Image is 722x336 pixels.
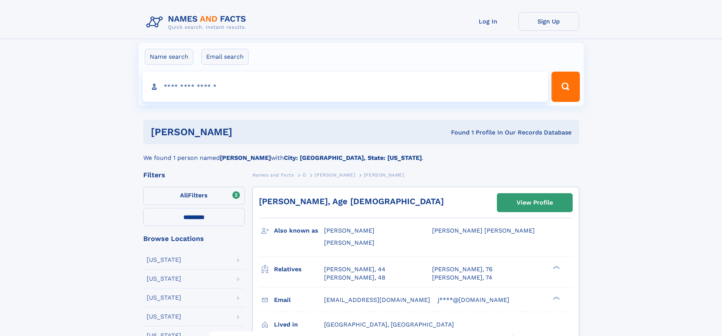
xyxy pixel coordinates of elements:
[143,172,245,178] div: Filters
[145,49,193,65] label: Name search
[259,197,444,206] a: [PERSON_NAME], Age [DEMOGRAPHIC_DATA]
[551,295,560,300] div: ❯
[341,128,572,137] div: Found 1 Profile In Our Records Database
[147,276,181,282] div: [US_STATE]
[324,321,454,328] span: [GEOGRAPHIC_DATA], [GEOGRAPHIC_DATA]
[324,227,374,234] span: [PERSON_NAME]
[180,192,188,199] span: All
[517,194,553,211] div: View Profile
[274,294,324,306] h3: Email
[274,318,324,331] h3: Lived in
[315,170,355,180] a: [PERSON_NAME]
[284,154,422,161] b: City: [GEOGRAPHIC_DATA], State: [US_STATE]
[432,227,535,234] span: [PERSON_NAME] [PERSON_NAME]
[364,172,404,178] span: [PERSON_NAME]
[143,187,245,205] label: Filters
[315,172,355,178] span: [PERSON_NAME]
[147,257,181,263] div: [US_STATE]
[252,170,294,180] a: Names and Facts
[458,12,518,31] a: Log In
[302,170,306,180] a: O
[324,273,385,282] a: [PERSON_NAME], 48
[432,265,493,273] a: [PERSON_NAME], 76
[551,72,579,102] button: Search Button
[151,127,342,137] h1: [PERSON_NAME]
[143,12,252,33] img: Logo Names and Facts
[432,273,492,282] a: [PERSON_NAME], 74
[143,235,245,242] div: Browse Locations
[143,72,548,102] input: search input
[324,239,374,246] span: [PERSON_NAME]
[324,265,385,273] a: [PERSON_NAME], 44
[274,224,324,237] h3: Also known as
[324,296,430,303] span: [EMAIL_ADDRESS][DOMAIN_NAME]
[302,172,306,178] span: O
[220,154,271,161] b: [PERSON_NAME]
[201,49,249,65] label: Email search
[274,263,324,276] h3: Relatives
[497,194,572,212] a: View Profile
[147,295,181,301] div: [US_STATE]
[147,314,181,320] div: [US_STATE]
[518,12,579,31] a: Sign Up
[143,144,579,163] div: We found 1 person named with .
[551,265,560,270] div: ❯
